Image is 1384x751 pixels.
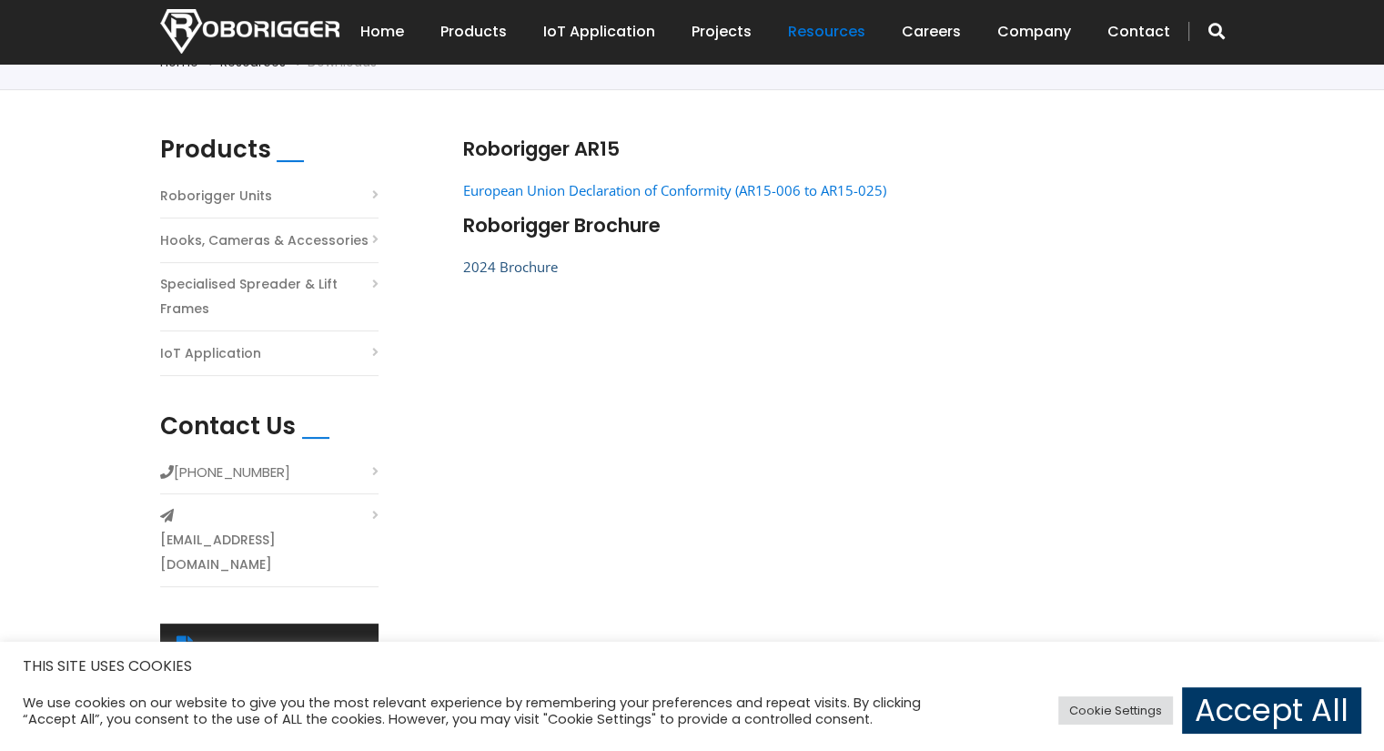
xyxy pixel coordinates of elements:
h3: Roborigger Brochure [463,212,1167,238]
a: Careers [902,4,961,60]
a: Brochure PDF [213,637,321,659]
img: Nortech [160,9,339,54]
a: Company [997,4,1071,60]
a: Home [360,4,404,60]
h2: Contact Us [160,412,296,441]
li: [PHONE_NUMBER] [160,460,379,494]
a: Contact [1107,4,1170,60]
h3: Roborigger AR15 [463,136,1167,162]
h2: Products [160,136,271,164]
a: Hooks, Cameras & Accessories [160,228,369,253]
a: Specialised Spreader & Lift Frames [160,272,379,321]
h5: THIS SITE USES COOKIES [23,655,1361,678]
a: Home [160,53,198,71]
a: Products [440,4,507,60]
a: IoT Application [543,4,655,60]
a: Resources [220,53,286,71]
a: European Union Declaration of Conformity (AR15-006 to AR15-025) [463,181,886,199]
div: We use cookies on our website to give you the most relevant experience by remembering your prefer... [23,695,960,727]
a: 2024 Brochure [463,258,558,276]
a: [EMAIL_ADDRESS][DOMAIN_NAME] [160,528,379,577]
a: Roborigger Units [160,184,272,208]
a: Accept All [1182,687,1361,734]
a: Projects [692,4,752,60]
a: Cookie Settings [1058,696,1173,725]
a: IoT Application [160,341,261,366]
a: Resources [788,4,865,60]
